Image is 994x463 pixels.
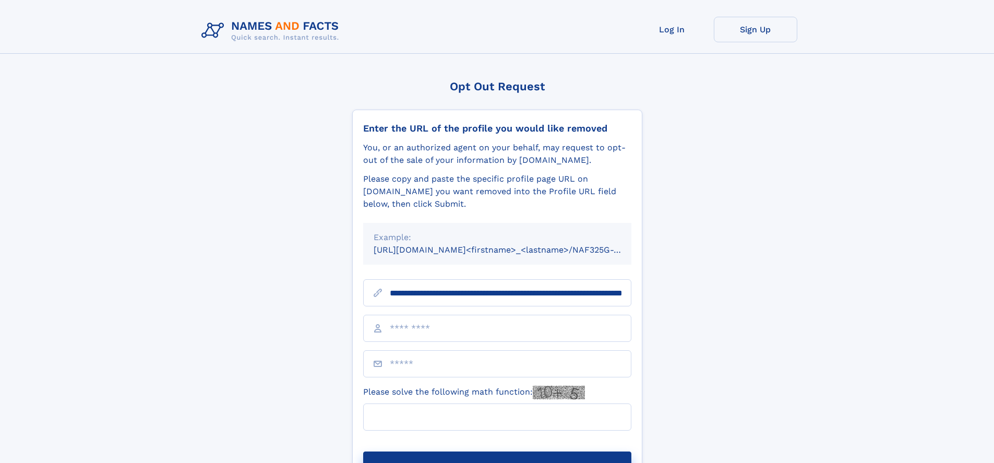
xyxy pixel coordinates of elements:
[363,173,631,210] div: Please copy and paste the specific profile page URL on [DOMAIN_NAME] you want removed into the Pr...
[363,386,585,399] label: Please solve the following math function:
[630,17,714,42] a: Log In
[197,17,348,45] img: Logo Names and Facts
[363,141,631,167] div: You, or an authorized agent on your behalf, may request to opt-out of the sale of your informatio...
[374,231,621,244] div: Example:
[374,245,651,255] small: [URL][DOMAIN_NAME]<firstname>_<lastname>/NAF325G-xxxxxxxx
[363,123,631,134] div: Enter the URL of the profile you would like removed
[352,80,642,93] div: Opt Out Request
[714,17,797,42] a: Sign Up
